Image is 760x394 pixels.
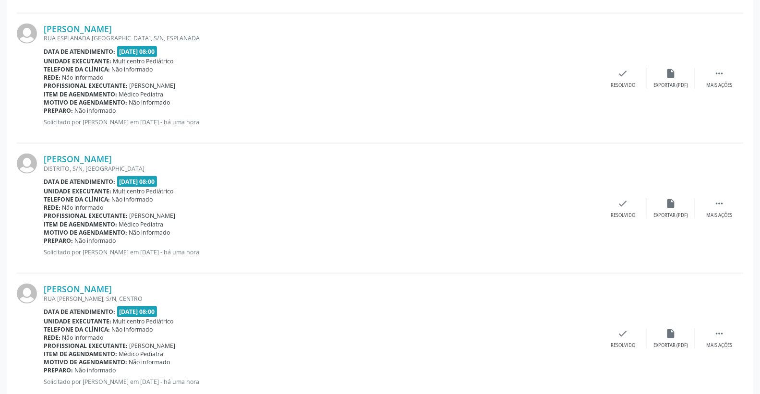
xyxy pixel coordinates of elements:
[75,237,116,245] span: Não informado
[44,48,115,56] b: Data de atendimento:
[618,68,628,79] i: check
[44,342,128,350] b: Profissional executante:
[44,350,117,358] b: Item de agendamento:
[129,228,170,237] span: Não informado
[44,154,112,164] a: [PERSON_NAME]
[44,178,115,186] b: Data de atendimento:
[113,57,174,65] span: Multicentro Pediátrico
[44,284,112,294] a: [PERSON_NAME]
[44,57,111,65] b: Unidade executante:
[117,306,157,317] span: [DATE] 08:00
[618,198,628,209] i: check
[17,24,37,44] img: img
[113,317,174,325] span: Multicentro Pediátrico
[130,212,176,220] span: [PERSON_NAME]
[611,342,635,349] div: Resolvido
[714,198,724,209] i: 
[129,358,170,367] span: Não informado
[62,73,104,82] span: Não informado
[611,212,635,219] div: Resolvido
[117,46,157,57] span: [DATE] 08:00
[666,328,676,339] i: insert_drive_file
[44,378,599,386] p: Solicitado por [PERSON_NAME] em [DATE] - há uma hora
[618,328,628,339] i: check
[654,342,688,349] div: Exportar (PDF)
[117,176,157,187] span: [DATE] 08:00
[44,187,111,195] b: Unidade executante:
[44,107,73,115] b: Preparo:
[44,295,599,303] div: RUA [PERSON_NAME], S/N, CENTRO
[112,65,153,73] span: Não informado
[130,82,176,90] span: [PERSON_NAME]
[17,154,37,174] img: img
[44,358,127,367] b: Motivo de agendamento:
[130,342,176,350] span: [PERSON_NAME]
[714,68,724,79] i: 
[44,203,60,212] b: Rede:
[129,98,170,107] span: Não informado
[44,212,128,220] b: Profissional executante:
[62,203,104,212] span: Não informado
[44,325,110,334] b: Telefone da clínica:
[706,342,732,349] div: Mais ações
[44,195,110,203] b: Telefone da clínica:
[44,367,73,375] b: Preparo:
[112,195,153,203] span: Não informado
[119,90,164,98] span: Médico Pediatra
[17,284,37,304] img: img
[44,317,111,325] b: Unidade executante:
[611,82,635,89] div: Resolvido
[654,82,688,89] div: Exportar (PDF)
[44,334,60,342] b: Rede:
[44,73,60,82] b: Rede:
[44,82,128,90] b: Profissional executante:
[44,24,112,34] a: [PERSON_NAME]
[113,187,174,195] span: Multicentro Pediátrico
[112,325,153,334] span: Não informado
[44,98,127,107] b: Motivo de agendamento:
[119,220,164,228] span: Médico Pediatra
[44,34,599,42] div: RUA ESPLANADA [GEOGRAPHIC_DATA], S/N, ESPLANADA
[75,367,116,375] span: Não informado
[706,212,732,219] div: Mais ações
[706,82,732,89] div: Mais ações
[44,220,117,228] b: Item de agendamento:
[666,198,676,209] i: insert_drive_file
[666,68,676,79] i: insert_drive_file
[44,90,117,98] b: Item de agendamento:
[119,350,164,358] span: Médico Pediatra
[44,228,127,237] b: Motivo de agendamento:
[44,65,110,73] b: Telefone da clínica:
[44,237,73,245] b: Preparo:
[654,212,688,219] div: Exportar (PDF)
[44,308,115,316] b: Data de atendimento:
[714,328,724,339] i: 
[44,118,599,126] p: Solicitado por [PERSON_NAME] em [DATE] - há uma hora
[62,334,104,342] span: Não informado
[75,107,116,115] span: Não informado
[44,248,599,256] p: Solicitado por [PERSON_NAME] em [DATE] - há uma hora
[44,165,599,173] div: DISTRITO, S/N, [GEOGRAPHIC_DATA]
